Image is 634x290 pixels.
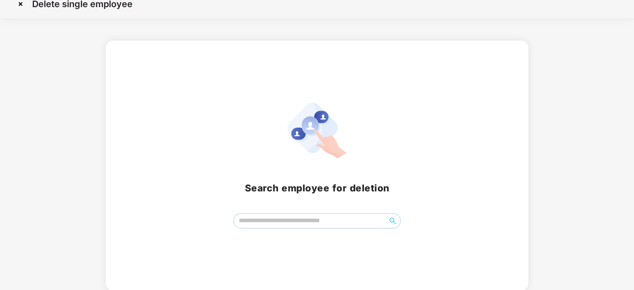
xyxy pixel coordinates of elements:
[116,181,518,195] h2: Search employee for deletion
[385,214,400,228] button: search
[287,103,347,158] img: svg+xml;base64,PHN2ZyB4bWxucz0iaHR0cDovL3d3dy53My5vcmcvMjAwMC9zdmciIHhtbG5zOnhsaW5rPSJodHRwOi8vd3...
[385,217,400,224] span: search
